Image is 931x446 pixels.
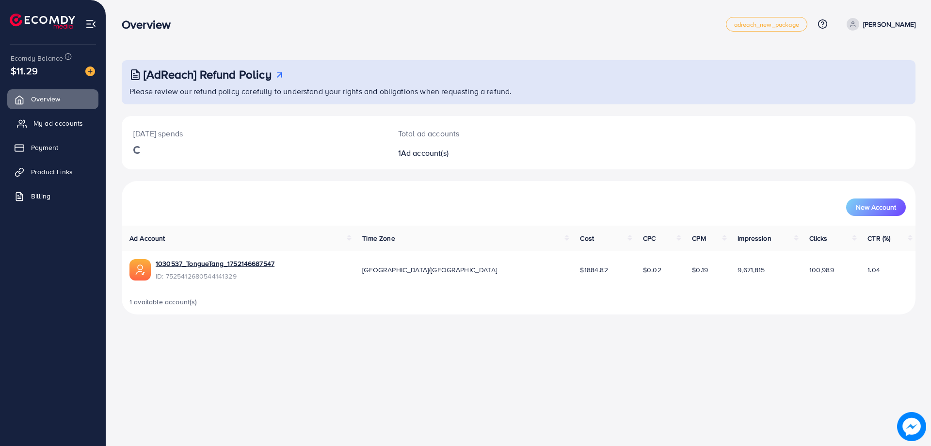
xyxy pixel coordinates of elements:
span: Cost [580,233,594,243]
a: My ad accounts [7,114,98,133]
span: $1884.82 [580,265,608,275]
a: [PERSON_NAME] [843,18,915,31]
span: New Account [856,204,896,211]
img: ic-ads-acc.e4c84228.svg [129,259,151,281]
span: $0.19 [692,265,708,275]
h3: Overview [122,17,178,32]
a: adreach_new_package [726,17,807,32]
span: Billing [31,191,50,201]
span: My ad accounts [33,118,83,128]
a: 1030537_TongueTang_1752146687547 [156,259,274,268]
img: menu [85,18,96,30]
span: ID: 7525412680544141329 [156,271,274,281]
h2: 1 [398,149,573,158]
span: adreach_new_package [734,21,799,28]
img: image [85,66,95,76]
span: Ecomdy Balance [11,53,63,63]
a: Product Links [7,162,98,182]
button: New Account [846,198,906,216]
p: [DATE] spends [133,128,375,139]
a: Overview [7,89,98,109]
p: [PERSON_NAME] [863,18,915,30]
img: image [900,415,923,438]
h3: [AdReach] Refund Policy [144,67,272,82]
span: 100,989 [809,265,834,275]
p: Total ad accounts [398,128,573,139]
span: 1 available account(s) [129,297,197,307]
img: logo [10,14,75,29]
span: [GEOGRAPHIC_DATA]/[GEOGRAPHIC_DATA] [362,265,497,275]
span: Product Links [31,167,73,177]
p: Please review our refund policy carefully to understand your rights and obligations when requesti... [129,85,910,97]
a: Billing [7,186,98,206]
span: CPM [692,233,706,243]
span: Ad Account [129,233,165,243]
span: Payment [31,143,58,152]
span: Overview [31,94,60,104]
span: CPC [643,233,656,243]
span: $11.29 [11,64,38,78]
span: 1.04 [867,265,880,275]
span: Time Zone [362,233,395,243]
span: Impression [738,233,771,243]
a: Payment [7,138,98,157]
span: Clicks [809,233,828,243]
span: 9,671,815 [738,265,765,275]
span: $0.02 [643,265,661,275]
span: Ad account(s) [401,148,449,158]
span: CTR (%) [867,233,890,243]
